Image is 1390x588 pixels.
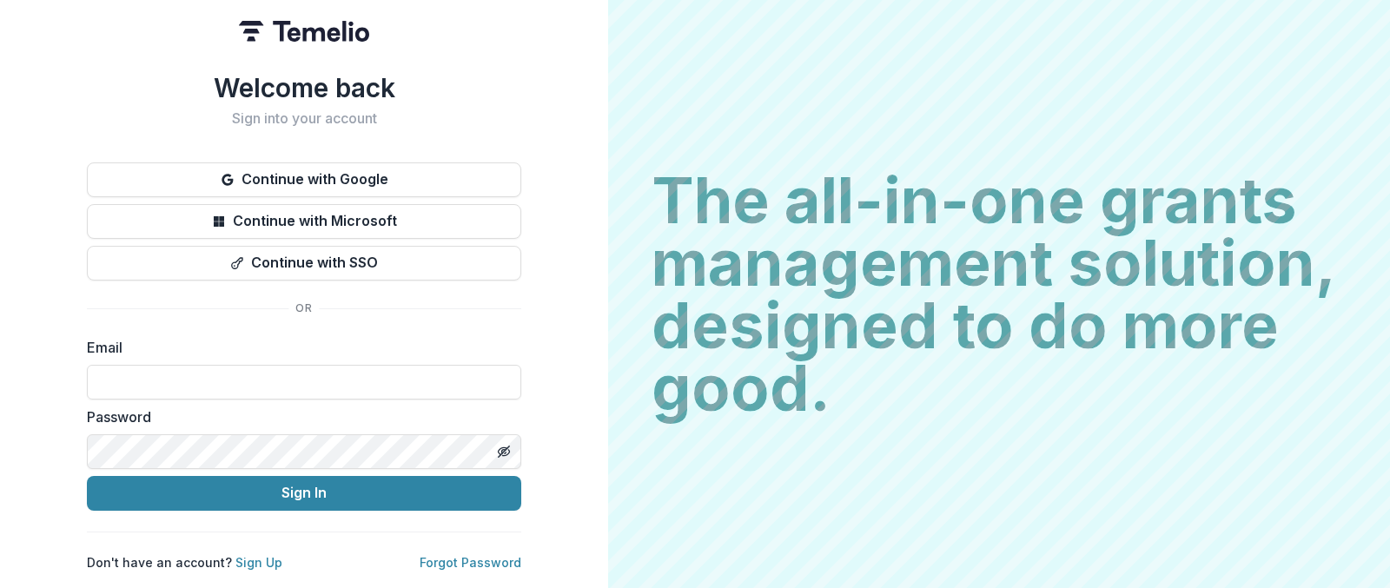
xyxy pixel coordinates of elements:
label: Email [87,337,511,358]
button: Toggle password visibility [490,438,518,466]
button: Continue with SSO [87,246,521,281]
a: Sign Up [235,555,282,570]
a: Forgot Password [420,555,521,570]
h2: Sign into your account [87,110,521,127]
button: Continue with Microsoft [87,204,521,239]
p: Don't have an account? [87,553,282,571]
h1: Welcome back [87,72,521,103]
button: Sign In [87,476,521,511]
label: Password [87,406,511,427]
img: Temelio [239,21,369,42]
button: Continue with Google [87,162,521,197]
